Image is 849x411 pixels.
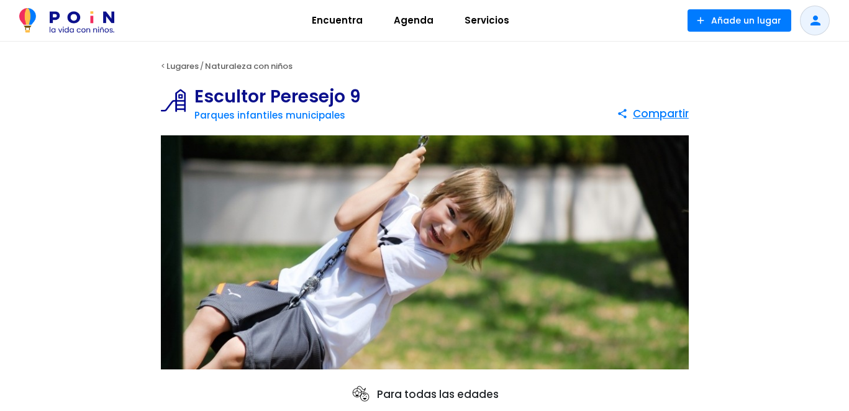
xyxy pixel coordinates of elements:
[459,11,515,30] span: Servicios
[617,102,689,125] button: Compartir
[166,60,199,72] a: Lugares
[194,88,361,106] h1: Escultor Peresejo 9
[306,11,368,30] span: Encuentra
[449,6,525,35] a: Servicios
[205,60,293,72] a: Naturaleza con niños
[378,6,449,35] a: Agenda
[688,9,791,32] button: Añade un lugar
[194,109,345,122] a: Parques infantiles municipales
[351,384,371,404] img: ages icon
[161,135,689,370] img: Escultor Peresejo 9
[296,6,378,35] a: Encuentra
[161,88,194,113] img: Parques infantiles municipales
[19,8,114,33] img: POiN
[388,11,439,30] span: Agenda
[351,384,499,404] p: Para todas las edades
[145,57,704,76] div: < /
